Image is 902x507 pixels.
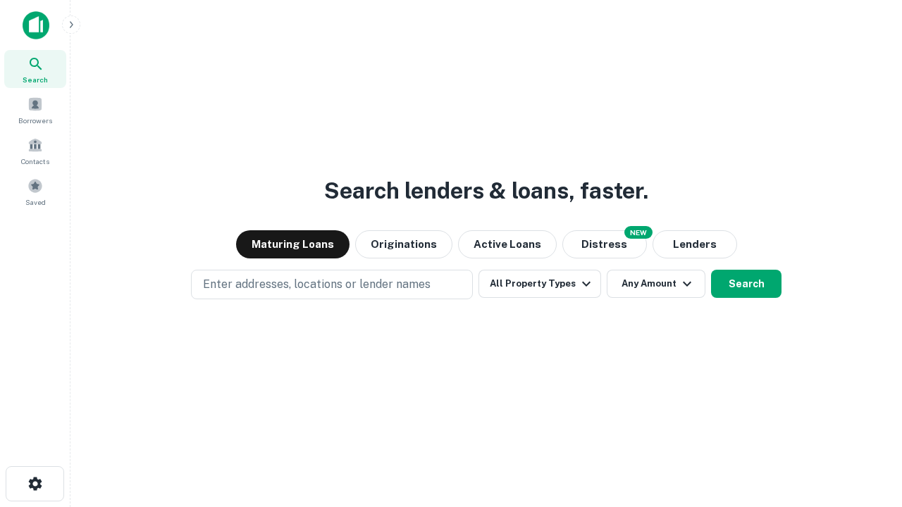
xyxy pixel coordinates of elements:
[653,230,737,258] button: Lenders
[324,174,648,208] h3: Search lenders & loans, faster.
[4,50,66,88] a: Search
[23,11,49,39] img: capitalize-icon.png
[624,226,653,239] div: NEW
[832,394,902,462] iframe: Chat Widget
[191,270,473,299] button: Enter addresses, locations or lender names
[23,74,48,85] span: Search
[4,173,66,211] a: Saved
[236,230,350,258] button: Maturing Loans
[4,91,66,129] a: Borrowers
[355,230,452,258] button: Originations
[18,115,52,126] span: Borrowers
[562,230,647,258] button: Search distressed loans with lien and other non-mortgage details.
[21,156,49,167] span: Contacts
[711,270,781,298] button: Search
[458,230,557,258] button: Active Loans
[607,270,705,298] button: Any Amount
[203,276,431,293] p: Enter addresses, locations or lender names
[4,132,66,170] a: Contacts
[25,196,46,208] span: Saved
[478,270,601,298] button: All Property Types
